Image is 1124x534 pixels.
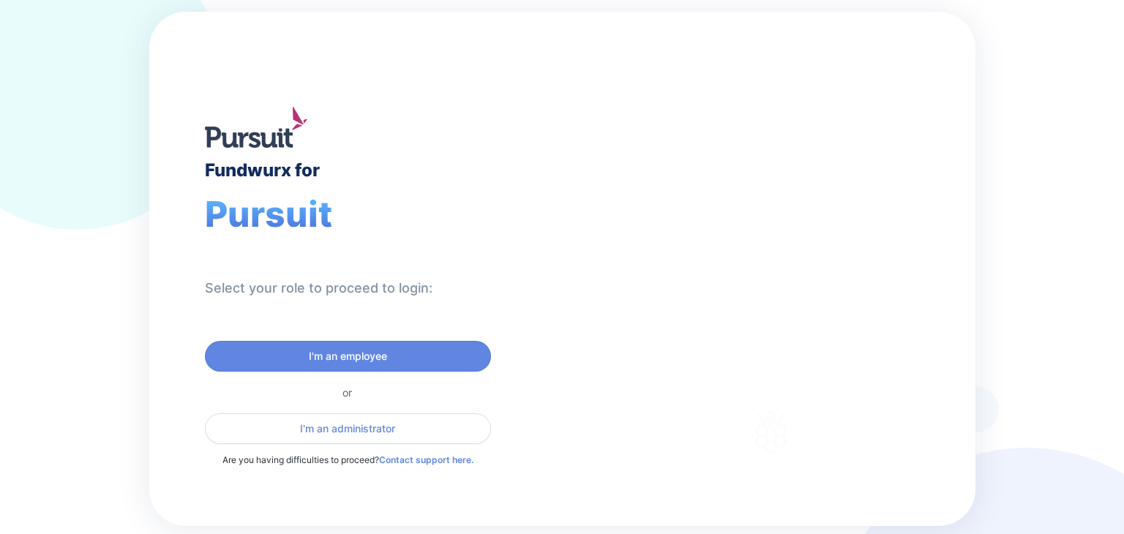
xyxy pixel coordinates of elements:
div: or [205,386,491,399]
img: logo.jpg [205,107,307,148]
div: Thank you for choosing Fundwurx as your partner in driving positive social impact! [645,290,896,331]
button: I'm an employee [205,341,491,372]
span: Pursuit [205,192,332,236]
div: Fundwurx [645,225,814,260]
span: I'm an employee [309,349,387,364]
p: Are you having difficulties to proceed? [205,453,491,467]
div: Fundwurx for [205,159,320,181]
span: I'm an administrator [300,421,395,436]
div: Select your role to proceed to login: [205,279,432,297]
a: Contact support here. [379,454,473,465]
div: Welcome to [645,206,760,219]
button: I'm an administrator [205,413,491,444]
